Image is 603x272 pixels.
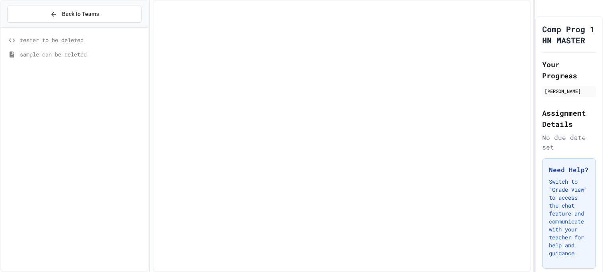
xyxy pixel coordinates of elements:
[542,107,596,130] h2: Assignment Details
[549,165,589,175] h3: Need Help?
[542,133,596,152] div: No due date set
[20,36,145,44] span: tester to be deleted
[20,50,145,58] span: sample can be deleted
[542,59,596,81] h2: Your Progress
[545,87,593,95] div: [PERSON_NAME]
[62,10,99,18] span: Back to Teams
[549,178,589,257] p: Switch to "Grade View" to access the chat feature and communicate with your teacher for help and ...
[7,6,142,23] button: Back to Teams
[542,23,596,46] h1: Comp Prog 1 HN MASTER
